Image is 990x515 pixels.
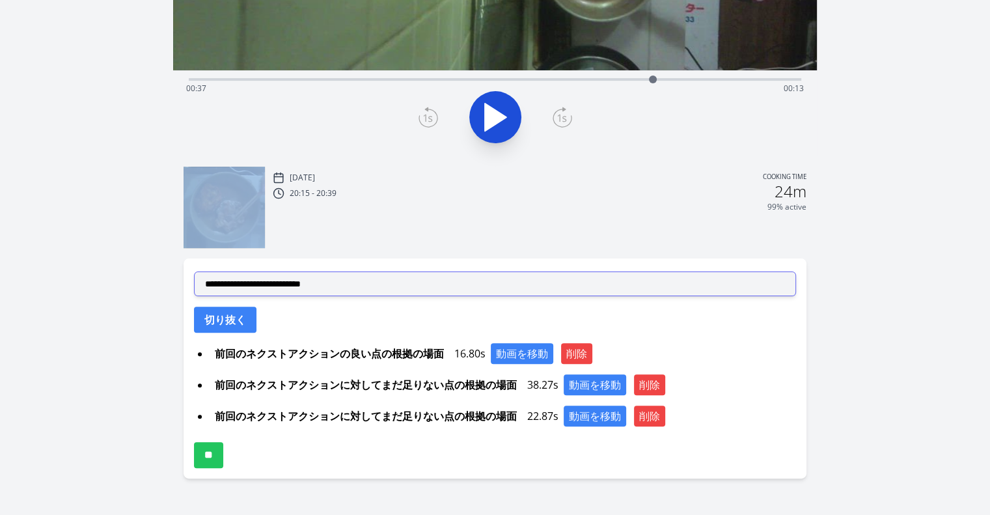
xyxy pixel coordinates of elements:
[784,83,804,94] span: 00:13
[634,374,665,395] button: 削除
[210,406,796,426] div: 22.87s
[775,184,806,199] h2: 24m
[210,374,796,395] div: 38.27s
[564,406,626,426] button: 動画を移動
[564,374,626,395] button: 動画を移動
[210,406,522,426] span: 前回のネクストアクションに対してまだ足りない点の根拠の場面
[210,343,796,364] div: 16.80s
[290,173,315,183] p: [DATE]
[186,83,206,94] span: 00:37
[561,343,592,364] button: 削除
[634,406,665,426] button: 削除
[763,172,806,184] p: Cooking time
[184,167,265,248] img: 250812111558_thumb.jpeg
[194,307,256,333] button: 切り抜く
[210,343,449,364] span: 前回のネクストアクションの良い点の根拠の場面
[767,202,806,212] p: 99% active
[210,374,522,395] span: 前回のネクストアクションに対してまだ足りない点の根拠の場面
[290,188,337,199] p: 20:15 - 20:39
[491,343,553,364] button: 動画を移動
